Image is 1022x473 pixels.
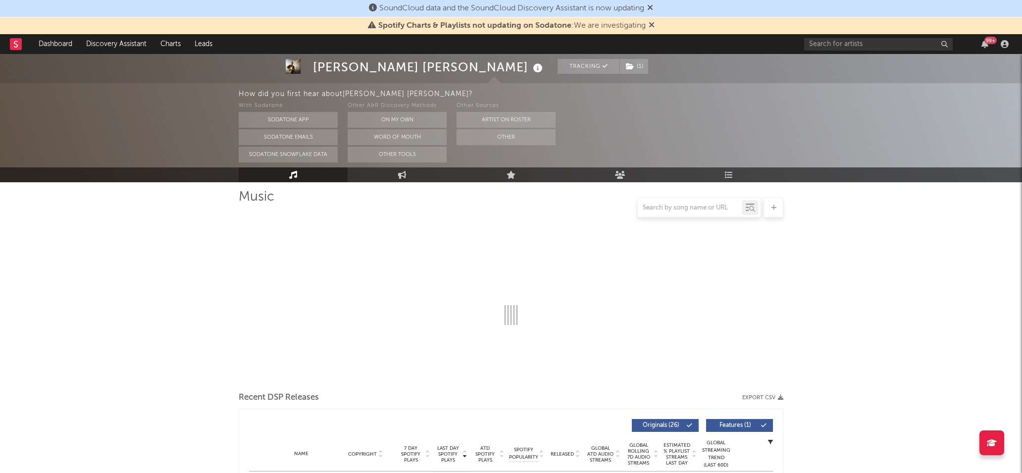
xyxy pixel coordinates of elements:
button: Word Of Mouth [348,129,447,145]
div: Other Sources [457,100,556,112]
button: Sodatone Emails [239,129,338,145]
div: 99 + [984,37,997,44]
button: On My Own [348,112,447,128]
span: Dismiss [649,22,655,30]
button: Other [457,129,556,145]
span: Originals ( 26 ) [638,422,684,428]
div: Global Streaming Trend (Last 60D) [701,439,731,469]
a: Charts [153,34,188,54]
span: Last Day Spotify Plays [435,445,461,463]
div: With Sodatone [239,100,338,112]
button: Artist on Roster [457,112,556,128]
span: Released [551,451,574,457]
a: Dashboard [32,34,79,54]
span: Dismiss [647,4,653,12]
span: Features ( 1 ) [713,422,758,428]
span: Spotify Charts & Playlists not updating on Sodatone [378,22,571,30]
a: Leads [188,34,219,54]
div: [PERSON_NAME] [PERSON_NAME] [313,59,545,75]
button: Features(1) [706,419,773,432]
span: Music [239,191,274,203]
span: Global ATD Audio Streams [587,445,614,463]
button: Originals(26) [632,419,699,432]
a: Discovery Assistant [79,34,153,54]
button: 99+ [981,40,988,48]
input: Search for artists [804,38,953,51]
span: Estimated % Playlist Streams Last Day [663,442,690,466]
span: Global Rolling 7D Audio Streams [625,442,652,466]
span: ( 1 ) [619,59,649,74]
span: SoundCloud data and the SoundCloud Discovery Assistant is now updating [379,4,644,12]
div: How did you first hear about [PERSON_NAME] [PERSON_NAME] ? [239,88,1022,100]
button: Sodatone App [239,112,338,128]
input: Search by song name or URL [638,204,742,212]
button: Tracking [558,59,619,74]
span: : We are investigating [378,22,646,30]
button: Sodatone Snowflake Data [239,147,338,162]
button: Export CSV [742,395,783,401]
div: Other A&R Discovery Methods [348,100,447,112]
span: 7 Day Spotify Plays [398,445,424,463]
button: (1) [620,59,648,74]
span: Spotify Popularity [509,446,538,461]
span: ATD Spotify Plays [472,445,498,463]
div: Name [269,450,334,458]
span: Copyright [348,451,377,457]
button: Other Tools [348,147,447,162]
span: Recent DSP Releases [239,392,319,404]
